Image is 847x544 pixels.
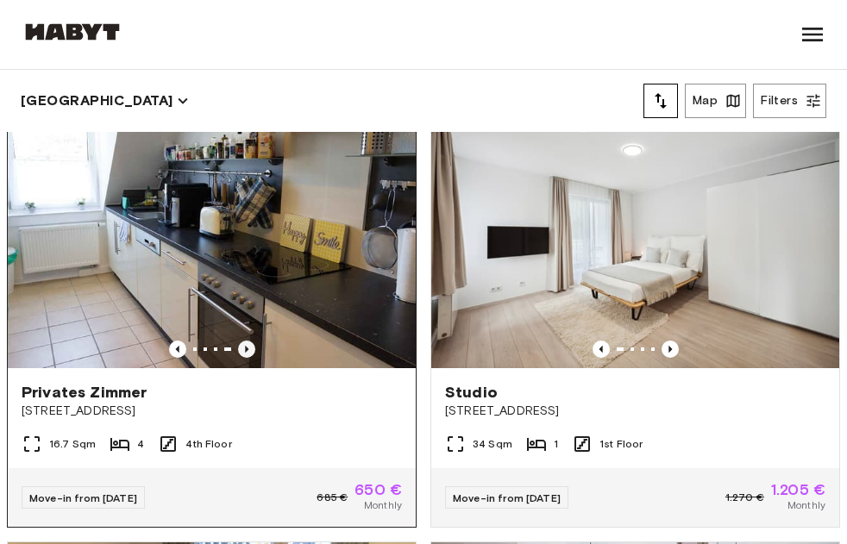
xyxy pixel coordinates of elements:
[787,497,825,513] span: Monthly
[22,382,147,403] span: Privates Zimmer
[238,341,255,358] button: Previous image
[593,341,610,358] button: Previous image
[317,490,348,505] span: 685 €
[137,436,144,452] span: 4
[453,491,561,504] span: Move-in from [DATE]
[8,96,416,367] img: Marketing picture of unit DE-04-013-001-01HF
[22,403,402,420] span: [STREET_ADDRESS]
[21,23,124,41] img: Habyt
[169,341,186,358] button: Previous image
[445,382,498,403] span: Studio
[354,482,402,497] span: 650 €
[430,95,840,527] a: Marketing picture of unit DE-04-070-006-01Previous imagePrevious imageStudio[STREET_ADDRESS]34 Sq...
[554,436,558,452] span: 1
[7,95,417,527] a: Previous imagePrevious imagePrivates Zimmer[STREET_ADDRESS]16.7 Sqm44th FloorMove-in from [DATE]6...
[685,84,746,118] button: Map
[771,482,825,497] span: 1.205 €
[49,436,96,452] span: 16.7 Sqm
[662,341,679,358] button: Previous image
[643,84,678,118] button: tune
[364,497,402,513] span: Monthly
[753,84,826,118] button: Filters
[725,490,764,505] span: 1.270 €
[431,96,839,367] img: Marketing picture of unit DE-04-070-006-01
[445,403,825,420] span: [STREET_ADDRESS]
[21,89,189,113] button: [GEOGRAPHIC_DATA]
[599,436,643,452] span: 1st Floor
[473,436,512,452] span: 34 Sqm
[29,491,137,504] span: Move-in from [DATE]
[185,436,231,452] span: 4th Floor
